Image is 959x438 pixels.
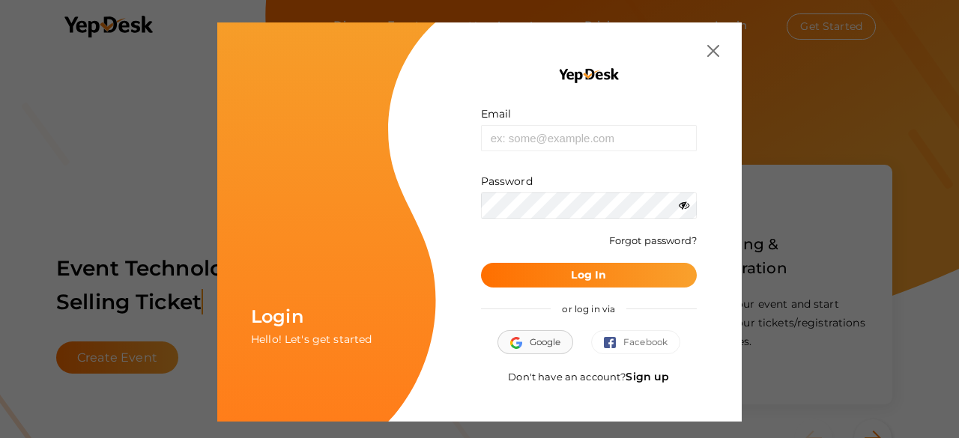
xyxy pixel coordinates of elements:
[557,67,620,84] img: YEP_black_cropped.png
[251,332,372,346] span: Hello! Let's get started
[591,330,680,354] button: Facebook
[481,263,697,288] button: Log In
[626,370,669,383] a: Sign up
[510,337,530,349] img: google.svg
[604,337,623,349] img: facebook.svg
[510,335,561,350] span: Google
[481,174,533,189] label: Password
[481,106,512,121] label: Email
[609,234,697,246] a: Forgot password?
[497,330,574,354] button: Google
[604,335,668,350] span: Facebook
[707,45,719,57] img: close.svg
[481,125,697,151] input: ex: some@example.com
[508,371,669,383] span: Don't have an account?
[251,305,303,327] span: Login
[571,268,606,282] b: Log In
[551,292,626,326] span: or log in via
